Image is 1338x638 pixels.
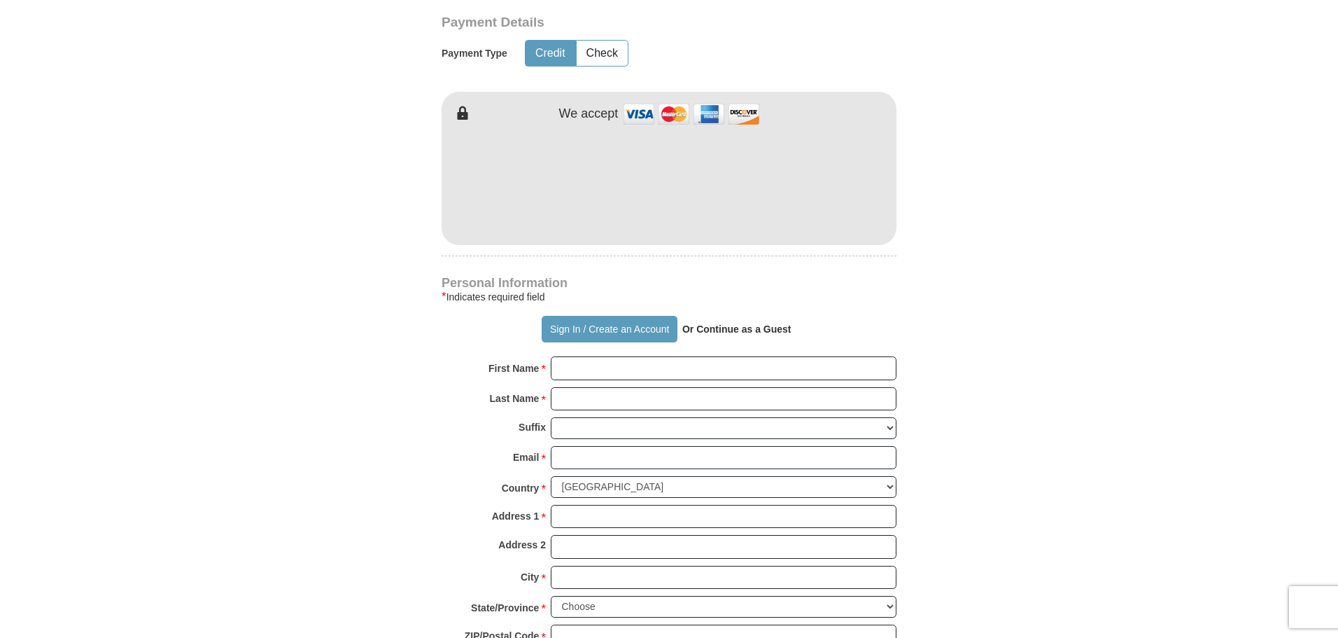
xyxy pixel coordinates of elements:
button: Credit [526,41,575,67]
strong: Address 2 [498,535,546,555]
strong: First Name [488,359,539,378]
h3: Payment Details [442,15,798,31]
strong: Address 1 [492,506,540,526]
strong: Or Continue as a Guest [682,324,791,335]
strong: Last Name [490,389,540,408]
h4: Personal Information [442,277,896,289]
strong: City [521,567,539,587]
button: Sign In / Create an Account [542,316,677,342]
h4: We accept [559,106,619,122]
strong: Suffix [519,417,546,437]
strong: State/Province [471,598,539,618]
div: Indicates required field [442,289,896,305]
button: Check [577,41,628,67]
h5: Payment Type [442,48,507,60]
strong: Email [513,448,539,467]
img: credit cards accepted [621,99,761,129]
strong: Country [502,478,540,498]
